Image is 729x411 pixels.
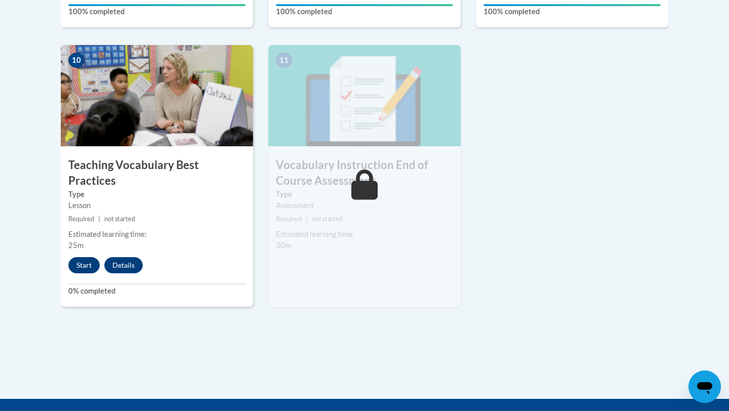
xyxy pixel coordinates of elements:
span: | [98,215,100,223]
span: 10 [68,53,85,68]
h3: Vocabulary Instruction End of Course Assessment [268,157,461,189]
span: 25m [68,241,84,250]
label: Type [276,189,453,200]
label: 100% completed [276,6,453,17]
label: 100% completed [483,6,661,17]
div: Your progress [276,4,453,6]
div: Estimated learning time: [68,229,246,240]
div: Your progress [68,4,246,6]
div: Your progress [483,4,661,6]
label: 100% completed [68,6,246,17]
img: Course Image [268,45,461,146]
label: 0% completed [68,285,246,297]
div: Assessment [276,200,453,211]
span: 11 [276,53,292,68]
img: Course Image [61,45,253,146]
button: Details [104,257,143,273]
span: not started [104,215,135,223]
span: not started [312,215,343,223]
span: | [306,215,308,223]
span: Required [276,215,302,223]
iframe: Button to launch messaging window [688,371,721,403]
div: Lesson [68,200,246,211]
span: 30m [276,241,291,250]
label: Type [68,189,246,200]
h3: Teaching Vocabulary Best Practices [61,157,253,189]
span: Required [68,215,94,223]
button: Start [68,257,100,273]
div: Estimated learning time: [276,229,453,240]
